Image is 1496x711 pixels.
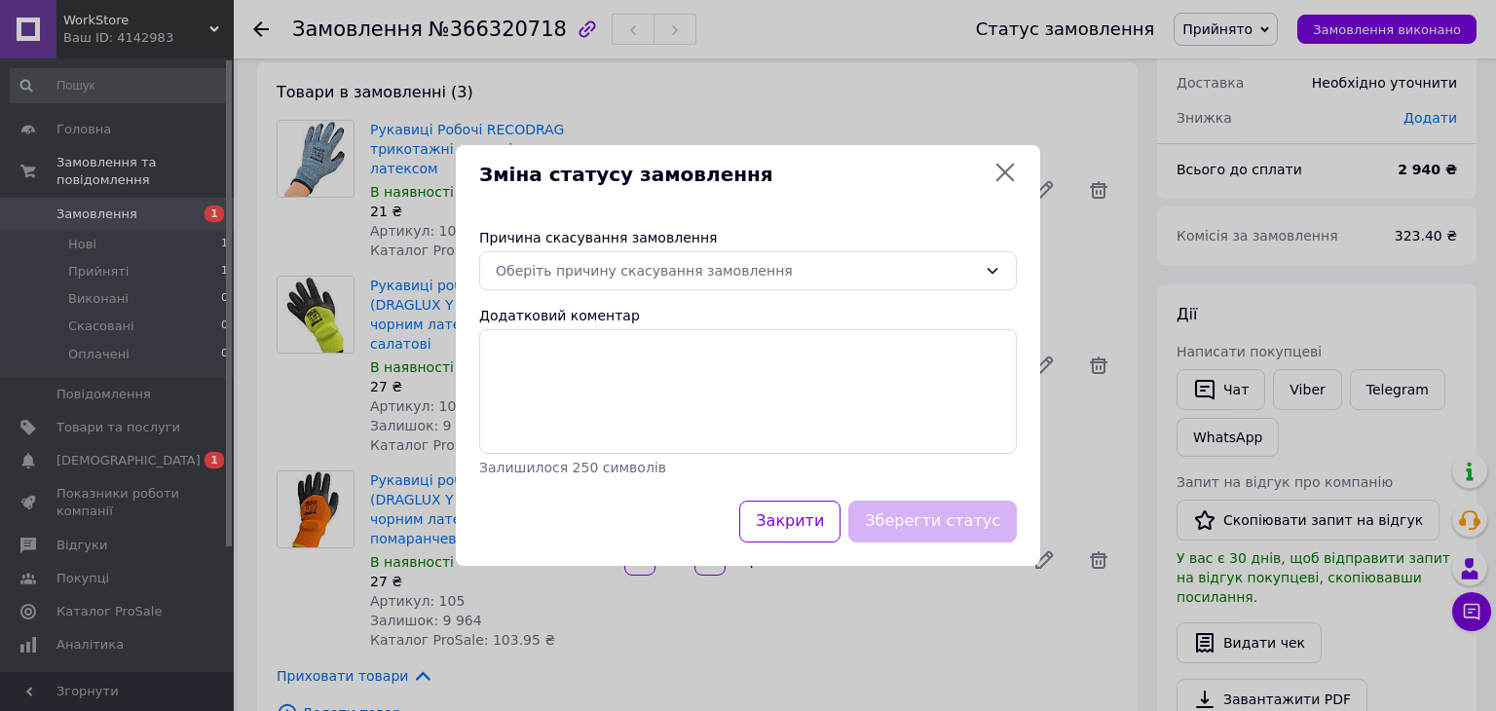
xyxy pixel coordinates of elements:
[496,260,977,281] div: Оберіть причину скасування замовлення
[479,308,640,323] label: Додатковий коментар
[479,460,666,475] span: Залишилося 250 символів
[739,501,841,543] button: Закрити
[479,228,1017,247] div: Причина скасування замовлення
[479,161,986,189] span: Зміна статусу замовлення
